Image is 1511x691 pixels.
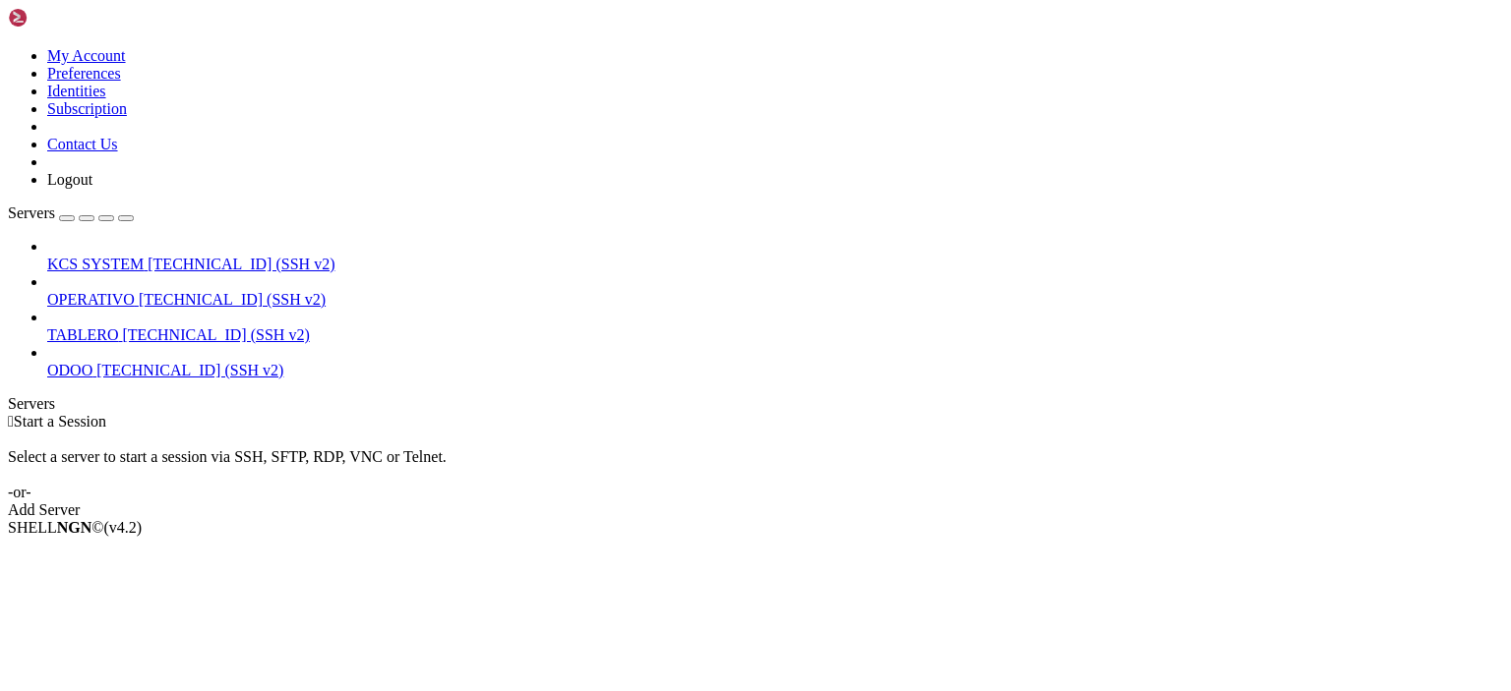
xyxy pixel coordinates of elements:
span: [TECHNICAL_ID] (SSH v2) [96,362,283,378]
a: My Account [47,47,126,64]
a: Logout [47,171,92,188]
span: Start a Session [14,413,106,430]
b: NGN [57,519,92,536]
span: KCS SYSTEM [47,256,144,272]
span: 4.2.0 [104,519,143,536]
img: Shellngn [8,8,121,28]
span:  [8,413,14,430]
span: [TECHNICAL_ID] (SSH v2) [123,326,310,343]
a: Contact Us [47,136,118,152]
span: [TECHNICAL_ID] (SSH v2) [148,256,334,272]
a: Subscription [47,100,127,117]
li: ODOO [TECHNICAL_ID] (SSH v2) [47,344,1503,379]
span: ODOO [47,362,92,378]
span: [TECHNICAL_ID] (SSH v2) [139,291,326,308]
div: Select a server to start a session via SSH, SFTP, RDP, VNC or Telnet. -or- [8,431,1503,501]
span: Servers [8,204,55,221]
a: TABLERO [TECHNICAL_ID] (SSH v2) [47,326,1503,344]
a: OPERATIVO [TECHNICAL_ID] (SSH v2) [47,291,1503,309]
li: TABLERO [TECHNICAL_ID] (SSH v2) [47,309,1503,344]
a: Servers [8,204,134,221]
span: SHELL © [8,519,142,536]
span: TABLERO [47,326,119,343]
div: Add Server [8,501,1503,519]
a: KCS SYSTEM [TECHNICAL_ID] (SSH v2) [47,256,1503,273]
a: Preferences [47,65,121,82]
a: ODOO [TECHNICAL_ID] (SSH v2) [47,362,1503,379]
a: Identities [47,83,106,99]
span: OPERATIVO [47,291,135,308]
div: Servers [8,395,1503,413]
li: OPERATIVO [TECHNICAL_ID] (SSH v2) [47,273,1503,309]
li: KCS SYSTEM [TECHNICAL_ID] (SSH v2) [47,238,1503,273]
